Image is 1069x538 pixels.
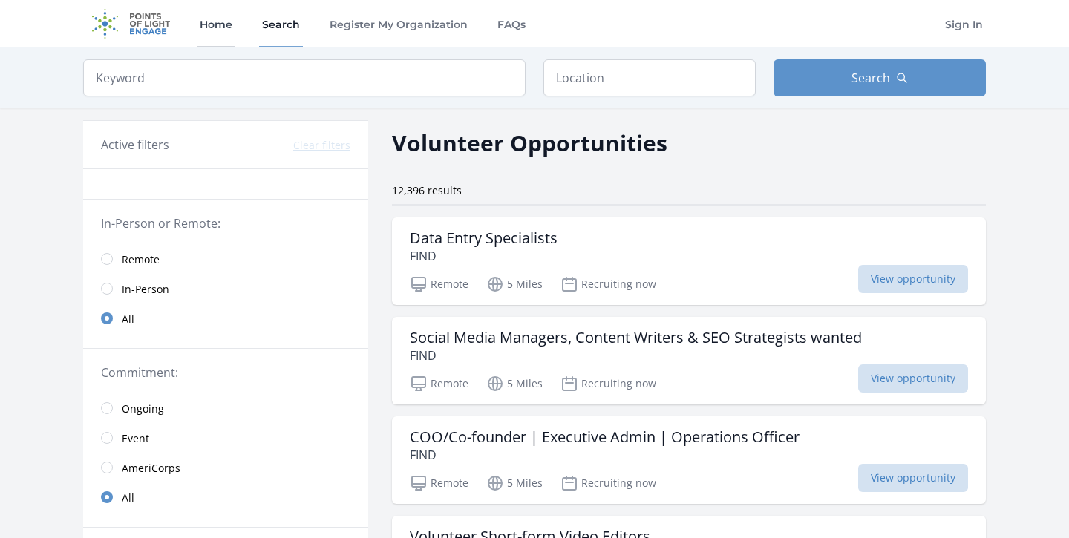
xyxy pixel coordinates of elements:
a: Ongoing [83,393,368,423]
legend: Commitment: [101,364,350,381]
h3: Active filters [101,136,169,154]
p: 5 Miles [486,375,543,393]
p: 5 Miles [486,275,543,293]
span: Remote [122,252,160,267]
p: 5 Miles [486,474,543,492]
a: COO/Co-founder | Executive Admin | Operations Officer FIND Remote 5 Miles Recruiting now View opp... [392,416,986,504]
input: Keyword [83,59,526,96]
a: Social Media Managers, Content Writers & SEO Strategists wanted FIND Remote 5 Miles Recruiting no... [392,317,986,404]
a: In-Person [83,274,368,304]
h3: COO/Co-founder | Executive Admin | Operations Officer [410,428,800,446]
span: View opportunity [858,265,968,293]
span: All [122,491,134,505]
h2: Volunteer Opportunities [392,126,667,160]
a: Event [83,423,368,453]
p: Recruiting now [560,275,656,293]
span: View opportunity [858,464,968,492]
h3: Data Entry Specialists [410,229,558,247]
p: Recruiting now [560,474,656,492]
span: Search [851,69,890,87]
a: AmeriCorps [83,453,368,482]
span: View opportunity [858,364,968,393]
button: Clear filters [293,138,350,153]
a: All [83,482,368,512]
p: Remote [410,375,468,393]
span: AmeriCorps [122,461,180,476]
span: Ongoing [122,401,164,416]
h3: Social Media Managers, Content Writers & SEO Strategists wanted [410,329,862,347]
span: 12,396 results [392,183,462,197]
span: Event [122,431,149,446]
button: Search [774,59,986,96]
span: All [122,312,134,327]
p: Remote [410,474,468,492]
legend: In-Person or Remote: [101,214,350,232]
a: All [83,304,368,333]
p: FIND [410,347,862,364]
a: Remote [83,244,368,274]
p: Recruiting now [560,375,656,393]
p: FIND [410,446,800,464]
p: FIND [410,247,558,265]
span: In-Person [122,282,169,297]
p: Remote [410,275,468,293]
input: Location [543,59,756,96]
a: Data Entry Specialists FIND Remote 5 Miles Recruiting now View opportunity [392,217,986,305]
